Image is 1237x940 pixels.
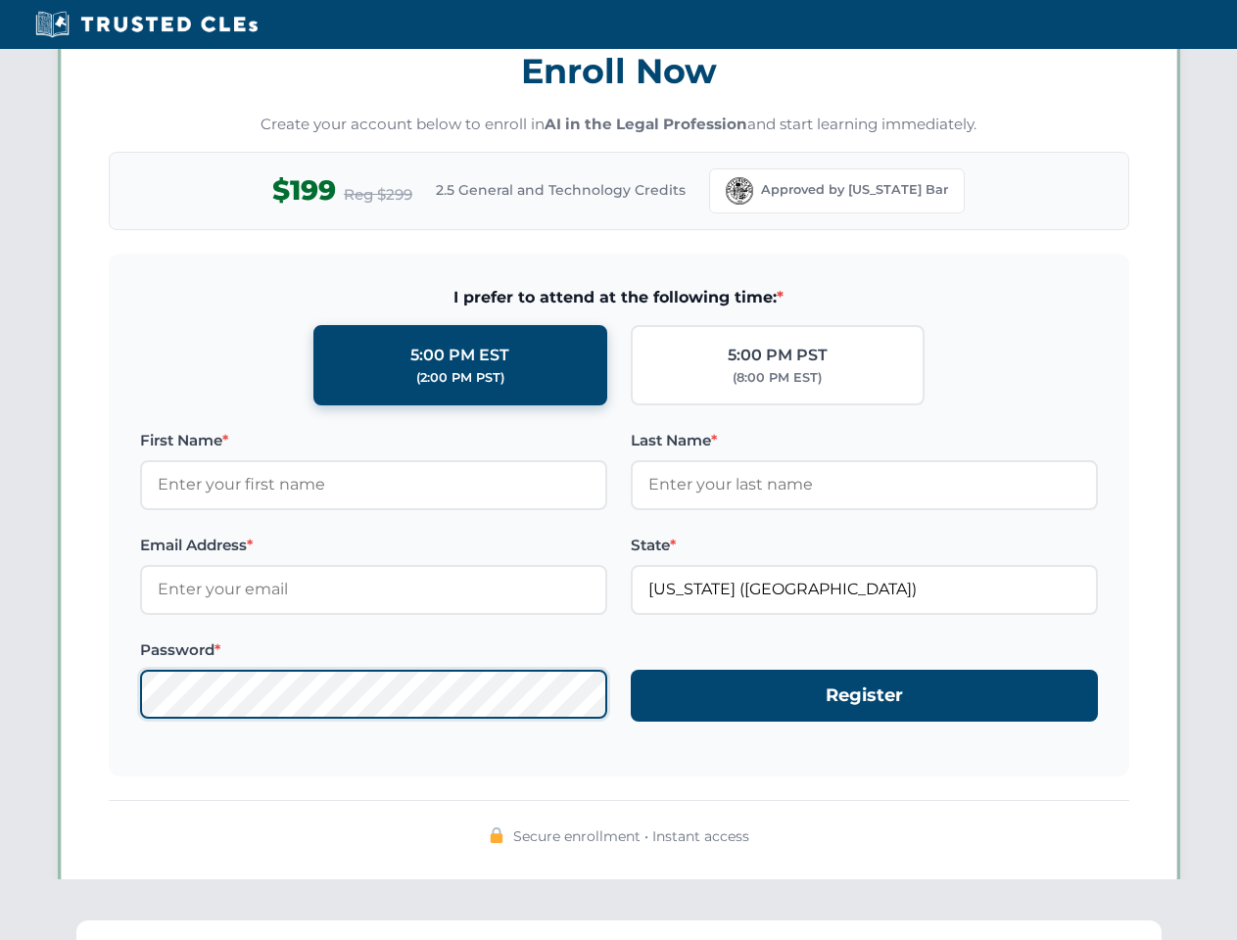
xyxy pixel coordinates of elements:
[726,177,753,205] img: Florida Bar
[410,343,509,368] div: 5:00 PM EST
[140,285,1098,310] span: I prefer to attend at the following time:
[489,827,504,843] img: 🔒
[631,670,1098,722] button: Register
[436,179,686,201] span: 2.5 General and Technology Credits
[140,429,607,452] label: First Name
[631,460,1098,509] input: Enter your last name
[272,168,336,212] span: $199
[631,429,1098,452] label: Last Name
[513,825,749,847] span: Secure enrollment • Instant access
[140,638,607,662] label: Password
[416,368,504,388] div: (2:00 PM PST)
[140,534,607,557] label: Email Address
[545,115,747,133] strong: AI in the Legal Profession
[109,114,1129,136] p: Create your account below to enroll in and start learning immediately.
[761,180,948,200] span: Approved by [US_STATE] Bar
[733,368,822,388] div: (8:00 PM EST)
[140,565,607,614] input: Enter your email
[631,534,1098,557] label: State
[29,10,263,39] img: Trusted CLEs
[109,40,1129,102] h3: Enroll Now
[631,565,1098,614] input: Florida (FL)
[728,343,828,368] div: 5:00 PM PST
[140,460,607,509] input: Enter your first name
[344,183,412,207] span: Reg $299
